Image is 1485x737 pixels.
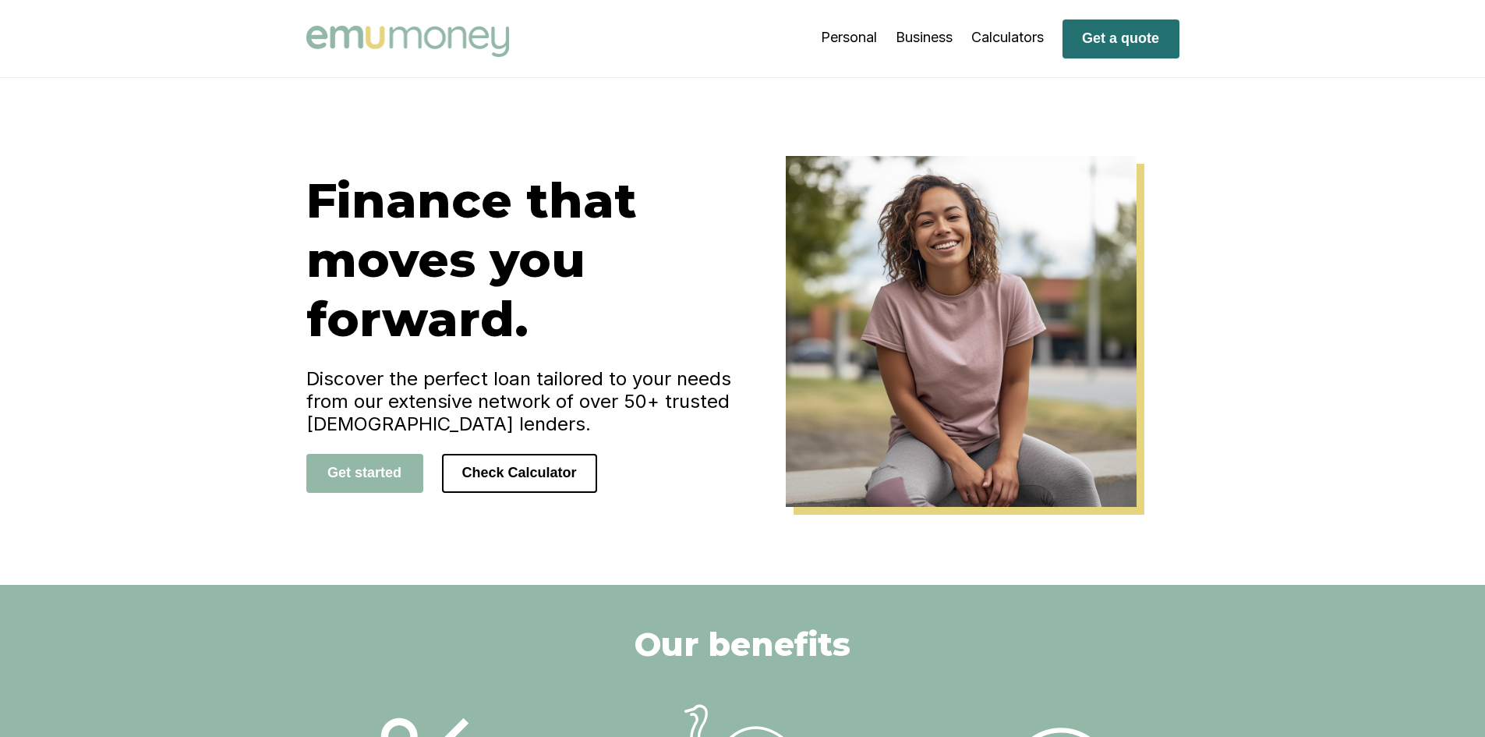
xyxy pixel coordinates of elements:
h4: Discover the perfect loan tailored to your needs from our extensive network of over 50+ trusted [... [306,367,743,435]
h2: Our benefits [635,624,850,664]
button: Check Calculator [442,454,597,493]
button: Get started [306,454,423,493]
a: Get a quote [1062,30,1179,46]
h1: Finance that moves you forward. [306,171,743,349]
img: Emu Money logo [306,26,509,57]
button: Get a quote [1062,19,1179,58]
img: Emu Money Home [786,156,1137,507]
a: Check Calculator [442,464,597,480]
a: Get started [306,464,423,480]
